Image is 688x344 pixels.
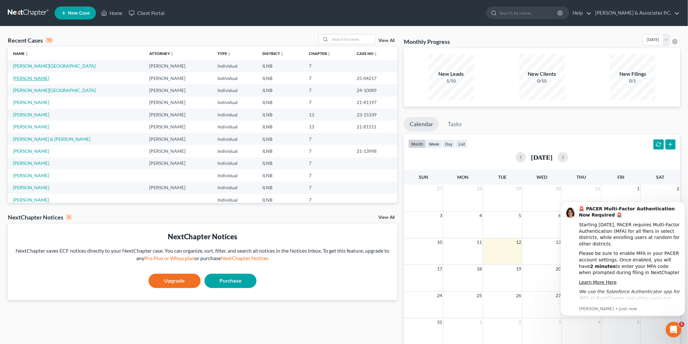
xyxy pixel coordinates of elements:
td: ILNB [257,121,304,133]
span: 27 [555,292,562,299]
div: 0/1 [610,78,655,84]
span: 11 [476,238,483,246]
a: [PERSON_NAME][GEOGRAPHIC_DATA] [13,63,96,69]
td: [PERSON_NAME] [144,60,212,72]
button: list [456,139,468,148]
span: 20 [555,265,562,273]
td: [PERSON_NAME] [144,97,212,109]
iframe: Intercom live chat [666,322,681,337]
span: 31 [437,318,443,326]
td: Individual [212,145,257,157]
i: unfold_more [170,52,174,56]
a: Purchase [205,274,257,288]
button: month [408,139,426,148]
div: NextChapter saves ECF notices directly to your NextChapter case. You can organize, sort, filter, ... [13,247,392,262]
a: Calendar [404,117,439,131]
a: Pro Plus or Whoa plan [145,255,195,261]
td: ILNB [257,157,304,169]
td: 25-04217 [351,72,397,84]
a: [PERSON_NAME] [13,185,49,190]
span: Sat [656,174,665,180]
span: 18 [476,265,483,273]
span: 5 [518,212,522,219]
input: Search by name... [499,7,559,19]
td: 7 [304,182,352,194]
span: Fri [617,174,624,180]
a: [PERSON_NAME] [13,160,49,166]
span: 2 [518,318,522,326]
span: 27 [437,185,443,192]
a: Upgrade [149,274,201,288]
td: Individual [212,133,257,145]
a: [PERSON_NAME] & Associates P.C. [592,7,680,19]
td: ILNB [257,72,304,84]
td: 24-10089 [351,84,397,96]
td: ILNB [257,194,304,206]
span: Thu [577,174,586,180]
a: [PERSON_NAME] [13,173,49,178]
a: Chapterunfold_more [309,51,331,56]
td: ILNB [257,145,304,157]
td: Individual [212,60,257,72]
div: New Clients [519,70,565,78]
span: 13 [555,238,562,246]
td: 7 [304,169,352,181]
td: Individual [212,109,257,121]
td: 7 [304,84,352,96]
td: Individual [212,169,257,181]
td: ILNB [257,169,304,181]
i: unfold_more [25,52,29,56]
span: 17 [437,265,443,273]
td: [PERSON_NAME] [144,84,212,96]
div: New Leads [429,70,474,78]
td: Individual [212,157,257,169]
td: ILNB [257,182,304,194]
a: Nameunfold_more [13,51,29,56]
td: Individual [212,194,257,206]
div: 1/10 [429,78,474,84]
input: Search by name... [330,34,376,44]
iframe: Intercom notifications message [558,192,688,326]
a: View All [378,38,395,43]
span: 5 [679,322,684,327]
a: [PERSON_NAME] [13,148,49,154]
span: 2 [676,185,680,192]
a: View All [378,215,395,220]
td: [PERSON_NAME] [144,182,212,194]
td: 21-81197 [351,97,397,109]
div: Recent Cases [8,36,53,44]
td: 21-81511 [351,121,397,133]
span: Tue [498,174,507,180]
td: Individual [212,72,257,84]
td: Individual [212,182,257,194]
td: ILNB [257,133,304,145]
td: 7 [304,133,352,145]
span: 26 [516,292,522,299]
td: Individual [212,121,257,133]
td: ILNB [257,109,304,121]
h2: [DATE] [531,154,553,161]
a: Districtunfold_more [262,51,284,56]
td: [PERSON_NAME] [144,133,212,145]
button: day [442,139,456,148]
i: unfold_more [327,52,331,56]
td: [PERSON_NAME] [144,157,212,169]
a: [PERSON_NAME][GEOGRAPHIC_DATA] [13,87,96,93]
td: Individual [212,97,257,109]
td: [PERSON_NAME] [144,145,212,157]
td: 7 [304,145,352,157]
span: 29 [516,185,522,192]
td: 7 [304,72,352,84]
span: 25 [476,292,483,299]
button: week [426,139,442,148]
span: 3 [439,212,443,219]
a: [PERSON_NAME] [13,197,49,203]
i: unfold_more [280,52,284,56]
td: [PERSON_NAME] [144,121,212,133]
a: Help [570,7,591,19]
